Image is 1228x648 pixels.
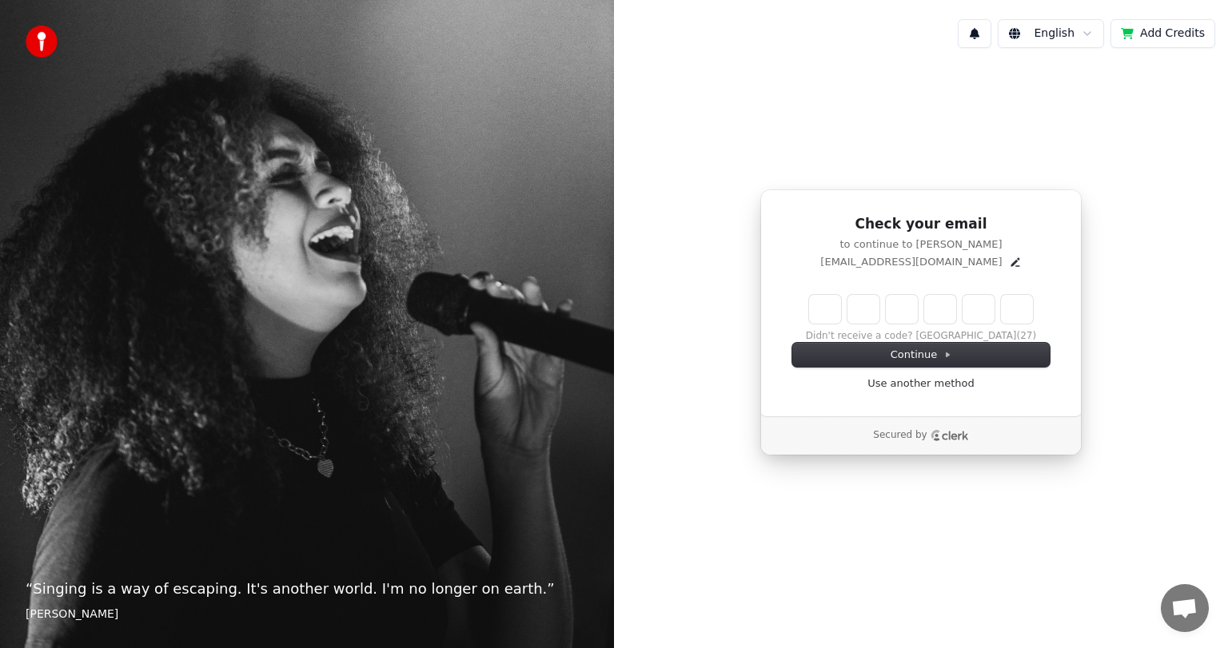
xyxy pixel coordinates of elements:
a: Clerk logo [931,430,969,441]
button: Continue [792,343,1050,367]
a: Open chat [1161,584,1209,632]
input: Enter verification code [809,295,1033,324]
footer: [PERSON_NAME] [26,606,588,622]
p: [EMAIL_ADDRESS][DOMAIN_NAME] [820,255,1002,269]
button: Add Credits [1110,19,1215,48]
span: Continue [891,348,951,362]
p: “ Singing is a way of escaping. It's another world. I'm no longer on earth. ” [26,578,588,600]
button: Edit [1009,256,1022,268]
p: to continue to [PERSON_NAME] [792,237,1050,252]
img: youka [26,26,58,58]
p: Secured by [873,429,927,442]
h1: Check your email [792,215,1050,234]
a: Use another method [867,376,975,391]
